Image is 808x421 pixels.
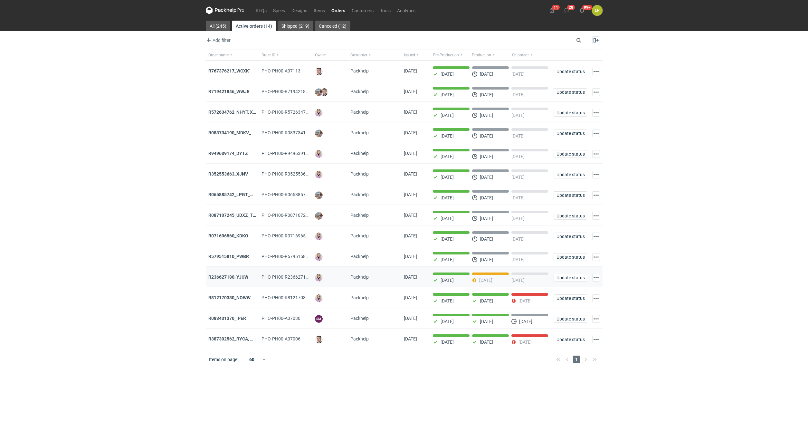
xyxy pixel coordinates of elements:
button: Update status [554,336,587,343]
p: [DATE] [511,113,525,118]
span: Order ID [261,53,275,58]
span: Update status [556,317,584,321]
span: PHO-PH00-R352553663_XJNV [261,171,324,177]
button: Customer [348,50,401,60]
button: 99+ [577,5,587,15]
button: Update status [554,233,587,240]
button: Actions [592,212,600,220]
p: [DATE] [441,175,454,180]
p: [DATE] [518,340,532,345]
button: Actions [592,191,600,199]
button: Actions [592,253,600,261]
a: R083734190_MDKV_MVXD [208,130,263,135]
a: R949639174_DYTZ [208,151,248,156]
strong: R087107245_UDXZ_TPPN [208,213,262,218]
button: Update status [554,150,587,158]
span: PHO-PH00-R719421846_WWJR [261,89,326,94]
p: [DATE] [441,319,454,324]
a: All (245) [206,21,230,31]
img: Maciej Sikora [320,88,328,96]
span: Order name [208,53,229,58]
span: 1 [573,356,580,363]
span: 24/07/2025 [404,316,417,321]
a: R236627180_YJUW [208,274,248,280]
span: PHO-PH00-R083734190_MDKV_MVXD [261,130,340,135]
p: [DATE] [511,133,525,139]
div: Łukasz Postawa [592,5,603,16]
span: Packhelp [350,151,369,156]
a: R083431370_IPER [208,316,246,321]
span: PHO-PH00-R071696560_KDKO [261,233,325,238]
a: R572634762_NHYT, XIXB [208,110,260,115]
button: Actions [592,274,600,282]
a: R065885742_LPGT_MVNK [208,192,263,197]
img: Klaudia Wiśniewska [315,109,323,117]
span: PHO-PH00-A07030 [261,316,300,321]
span: 24/07/2025 [404,295,417,300]
span: Packhelp [350,171,369,177]
img: Klaudia Wiśniewska [315,274,323,282]
button: Actions [592,233,600,240]
figcaption: SM [315,315,323,323]
p: [DATE] [518,298,532,303]
button: Update status [554,129,587,137]
p: [DATE] [480,133,493,139]
span: Customer [350,53,367,58]
span: Packhelp [350,274,369,280]
span: Update status [556,110,584,115]
button: Update status [554,68,587,75]
p: [DATE] [441,216,454,221]
span: Packhelp [350,192,369,197]
span: Update status [556,337,584,342]
span: Packhelp [350,68,369,73]
button: Actions [592,171,600,178]
p: [DATE] [441,236,454,242]
span: 13/08/2025 [404,68,417,73]
p: [DATE] [480,92,493,97]
a: Designs [288,6,310,14]
span: Production [472,53,491,58]
img: Klaudia Wiśniewska [315,253,323,261]
a: R767376217_WCXK' [208,68,250,73]
img: Klaudia Wiśniewska [315,294,323,302]
button: Production [471,50,511,60]
button: Actions [592,68,600,75]
img: Michał Palasek [315,212,323,220]
span: Update status [556,214,584,218]
span: Update status [556,69,584,74]
img: Klaudia Wiśniewska [315,233,323,240]
p: [DATE] [511,154,525,159]
span: Update status [556,172,584,177]
span: Update status [556,152,584,156]
p: [DATE] [441,195,454,200]
strong: R719421846_WWJR [208,89,250,94]
span: 01/08/2025 [404,213,417,218]
p: [DATE] [511,257,525,262]
a: R387302562_RYCA, MZKI, CDBB [208,336,274,341]
button: Actions [592,294,600,302]
a: Customers [348,6,377,14]
button: Update status [554,88,587,96]
a: Orders [328,6,348,14]
p: [DATE] [519,319,532,324]
span: Packhelp [350,336,369,341]
p: [DATE] [441,133,454,139]
span: 29/07/2025 [404,254,417,259]
span: Packhelp [350,233,369,238]
p: [DATE] [480,319,493,324]
span: Packhelp [350,295,369,300]
a: R071696560_KDKO [208,233,248,238]
button: Update status [554,212,587,220]
p: [DATE] [480,298,493,303]
figcaption: ŁP [592,5,603,16]
span: Shipment [512,53,529,58]
button: Order ID [259,50,312,60]
span: Packhelp [350,89,369,94]
p: [DATE] [511,92,525,97]
a: Analytics [394,6,419,14]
